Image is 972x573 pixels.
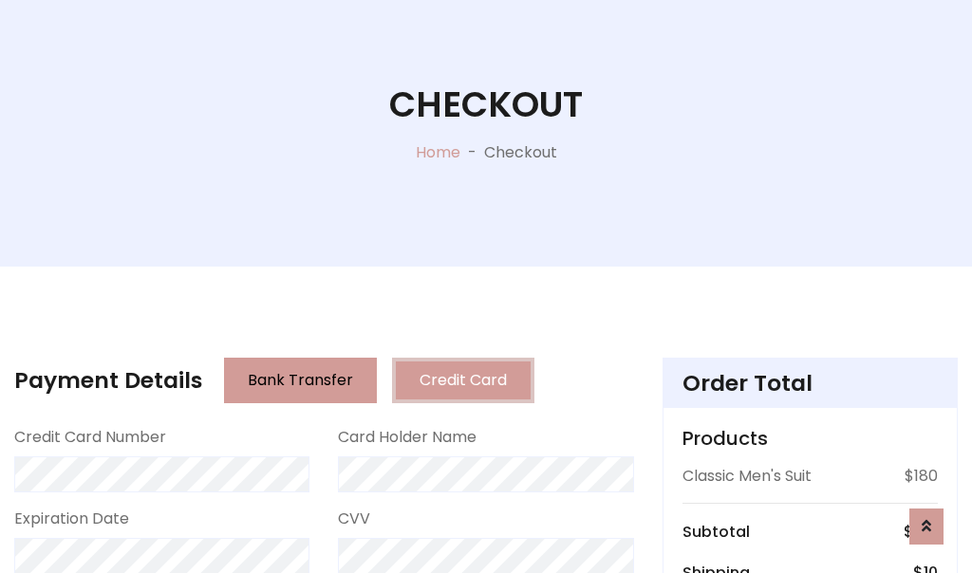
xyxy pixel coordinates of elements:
[224,358,377,403] button: Bank Transfer
[484,141,557,164] p: Checkout
[389,83,583,126] h1: Checkout
[682,427,938,450] h5: Products
[460,141,484,164] p: -
[682,370,938,397] h4: Order Total
[14,508,129,530] label: Expiration Date
[682,523,750,541] h6: Subtotal
[904,523,938,541] h6: $
[392,358,534,403] button: Credit Card
[416,141,460,163] a: Home
[682,465,812,488] p: Classic Men's Suit
[905,465,938,488] p: $180
[14,426,166,449] label: Credit Card Number
[14,367,202,394] h4: Payment Details
[338,426,477,449] label: Card Holder Name
[338,508,370,530] label: CVV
